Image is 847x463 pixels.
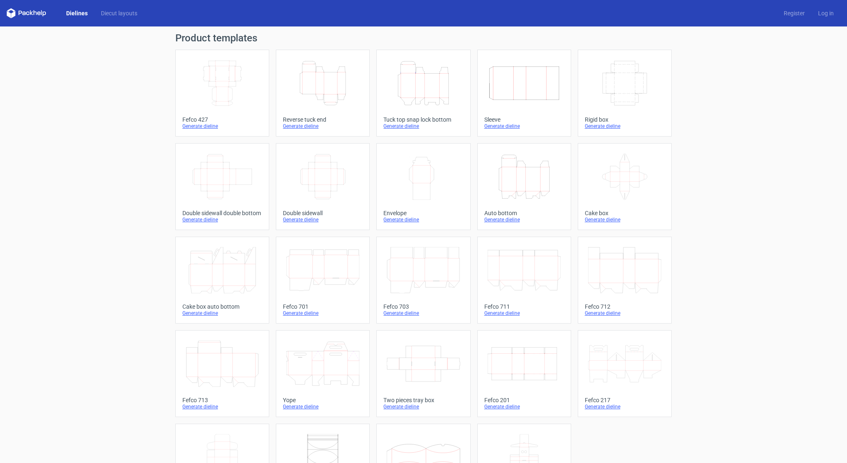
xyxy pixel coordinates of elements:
div: Double sidewall [283,210,363,216]
div: Reverse tuck end [283,116,363,123]
a: Fefco 427Generate dieline [175,50,269,137]
div: Generate dieline [283,403,363,410]
div: Generate dieline [383,403,463,410]
a: Rigid boxGenerate dieline [578,50,672,137]
div: Fefco 427 [182,116,262,123]
div: Generate dieline [383,310,463,317]
a: Fefco 201Generate dieline [477,330,571,417]
a: Auto bottomGenerate dieline [477,143,571,230]
div: Fefco 217 [585,397,665,403]
div: Fefco 703 [383,303,463,310]
a: Cake box auto bottomGenerate dieline [175,237,269,324]
div: Generate dieline [182,310,262,317]
div: Sleeve [484,116,564,123]
div: Rigid box [585,116,665,123]
a: YopeGenerate dieline [276,330,370,417]
div: Generate dieline [484,310,564,317]
h1: Product templates [175,33,672,43]
div: Fefco 711 [484,303,564,310]
a: Fefco 703Generate dieline [376,237,470,324]
div: Tuck top snap lock bottom [383,116,463,123]
div: Generate dieline [283,123,363,130]
a: EnvelopeGenerate dieline [376,143,470,230]
div: Cake box [585,210,665,216]
a: Fefco 712Generate dieline [578,237,672,324]
div: Generate dieline [484,403,564,410]
div: Generate dieline [182,216,262,223]
a: Fefco 711Generate dieline [477,237,571,324]
div: Envelope [383,210,463,216]
div: Yope [283,397,363,403]
div: Generate dieline [484,123,564,130]
a: SleeveGenerate dieline [477,50,571,137]
div: Generate dieline [585,123,665,130]
div: Generate dieline [585,403,665,410]
div: Fefco 712 [585,303,665,310]
div: Generate dieline [484,216,564,223]
div: Generate dieline [383,123,463,130]
div: Cake box auto bottom [182,303,262,310]
div: Fefco 201 [484,397,564,403]
a: Two pieces tray boxGenerate dieline [376,330,470,417]
div: Generate dieline [585,310,665,317]
div: Two pieces tray box [383,397,463,403]
a: Fefco 217Generate dieline [578,330,672,417]
div: Generate dieline [283,216,363,223]
a: Fefco 713Generate dieline [175,330,269,417]
div: Generate dieline [585,216,665,223]
a: Tuck top snap lock bottomGenerate dieline [376,50,470,137]
a: Double sidewallGenerate dieline [276,143,370,230]
div: Generate dieline [283,310,363,317]
div: Double sidewall double bottom [182,210,262,216]
a: Register [777,9,811,17]
div: Generate dieline [182,123,262,130]
a: Reverse tuck endGenerate dieline [276,50,370,137]
div: Fefco 713 [182,397,262,403]
div: Generate dieline [383,216,463,223]
div: Fefco 701 [283,303,363,310]
a: Double sidewall double bottomGenerate dieline [175,143,269,230]
a: Dielines [60,9,94,17]
a: Diecut layouts [94,9,144,17]
a: Cake boxGenerate dieline [578,143,672,230]
div: Auto bottom [484,210,564,216]
a: Fefco 701Generate dieline [276,237,370,324]
div: Generate dieline [182,403,262,410]
a: Log in [811,9,840,17]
